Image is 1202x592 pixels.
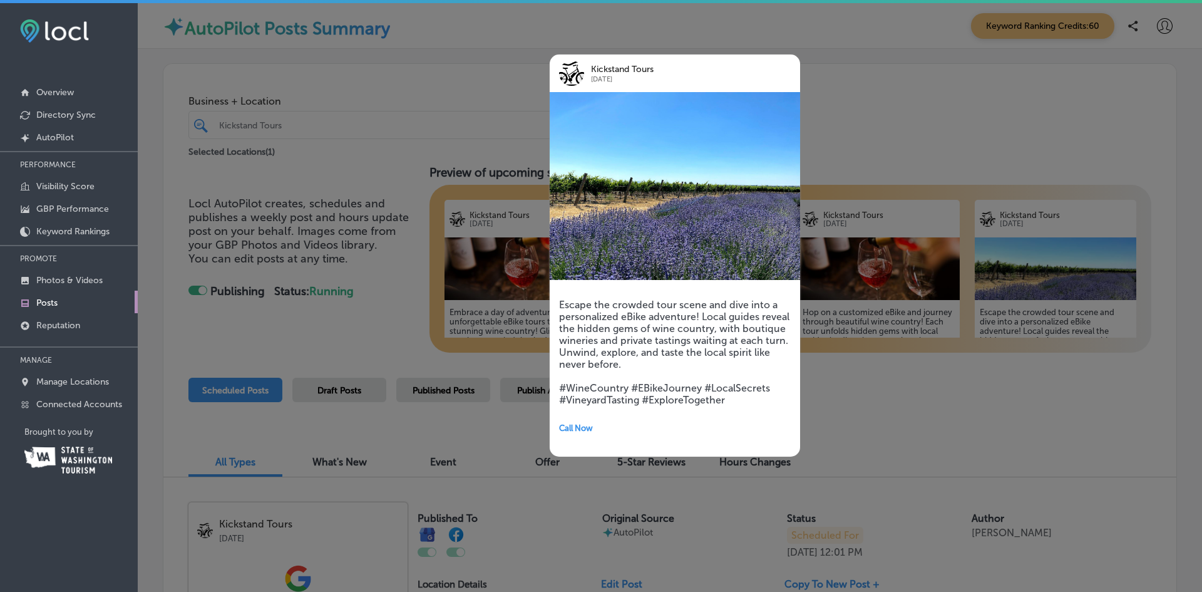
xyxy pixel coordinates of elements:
p: Visibility Score [36,181,95,192]
p: [DATE] [591,75,765,85]
img: 1748457949e284b620-83b4-422b-9111-80d16f360f02_2021-07-20.jpg [550,92,800,280]
span: Call Now [559,423,593,433]
p: Manage Locations [36,376,109,387]
img: logo [559,61,584,86]
img: fda3e92497d09a02dc62c9cd864e3231.png [20,19,89,43]
p: Reputation [36,320,80,331]
p: Brought to you by [24,427,138,437]
img: Washington Tourism [24,447,112,474]
p: Keyword Rankings [36,226,110,237]
p: Photos & Videos [36,275,103,286]
p: AutoPilot [36,132,74,143]
h5: Escape the crowded tour scene and dive into a personalized eBike adventure! Local guides reveal t... [559,299,791,406]
p: Directory Sync [36,110,96,120]
p: Connected Accounts [36,399,122,410]
p: GBP Performance [36,204,109,214]
p: Overview [36,87,74,98]
p: Posts [36,298,58,308]
p: Kickstand Tours [591,65,765,75]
